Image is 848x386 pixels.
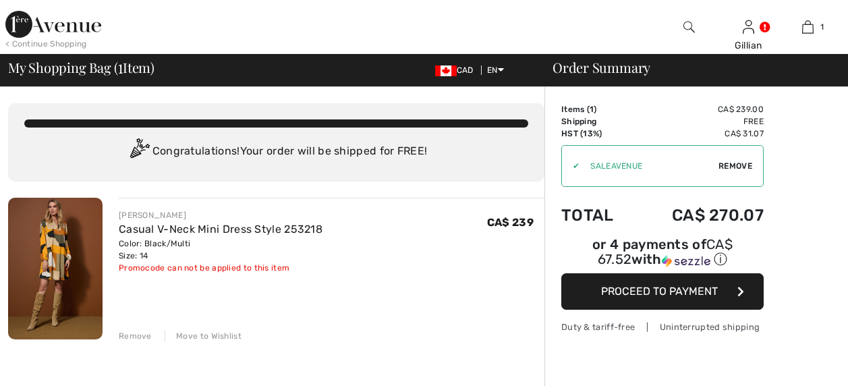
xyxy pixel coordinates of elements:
[435,65,457,76] img: Canadian Dollar
[119,223,322,236] a: Casual V-Neck Mini Dress Style 253218
[119,209,322,221] div: [PERSON_NAME]
[598,236,733,267] span: CA$ 67.52
[601,285,718,298] span: Proceed to Payment
[165,330,242,342] div: Move to Wishlist
[24,138,528,165] div: Congratulations! Your order will be shipped for FREE!
[561,273,764,310] button: Proceed to Payment
[8,61,154,74] span: My Shopping Bag ( Item)
[119,330,152,342] div: Remove
[487,65,504,75] span: EN
[125,138,152,165] img: Congratulation2.svg
[5,11,101,38] img: 1ère Avenue
[590,105,594,114] span: 1
[820,21,824,33] span: 1
[561,128,635,140] td: HST (13%)
[743,20,754,33] a: Sign In
[561,321,764,333] div: Duty & tariff-free | Uninterrupted shipping
[487,216,534,229] span: CA$ 239
[562,160,580,172] div: ✔
[561,192,635,238] td: Total
[635,103,764,115] td: CA$ 239.00
[561,238,764,269] div: or 4 payments of with
[743,19,754,35] img: My Info
[662,255,710,267] img: Sezzle
[635,128,764,140] td: CA$ 31.07
[119,238,322,262] div: Color: Black/Multi Size: 14
[561,115,635,128] td: Shipping
[118,57,123,75] span: 1
[561,238,764,273] div: or 4 payments ofCA$ 67.52withSezzle Click to learn more about Sezzle
[802,19,814,35] img: My Bag
[779,19,837,35] a: 1
[561,103,635,115] td: Items ( )
[635,192,764,238] td: CA$ 270.07
[718,160,752,172] span: Remove
[719,38,777,53] div: Gillian
[536,61,840,74] div: Order Summary
[435,65,479,75] span: CAD
[119,262,322,274] div: Promocode can not be applied to this item
[635,115,764,128] td: Free
[8,198,103,339] img: Casual V-Neck Mini Dress Style 253218
[5,38,87,50] div: < Continue Shopping
[683,19,695,35] img: search the website
[580,146,718,186] input: Promo code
